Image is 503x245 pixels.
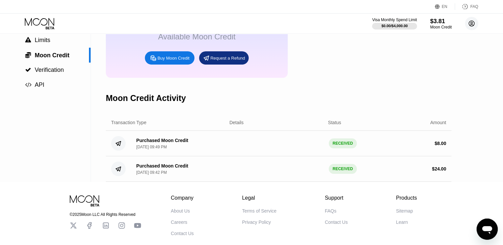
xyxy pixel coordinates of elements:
span:  [25,52,31,58]
div: Buy Moon Credit [145,51,194,65]
div: © 2025 Moon LLC All Rights Reserved [70,212,141,217]
div: Purchased Moon Credit [136,138,188,143]
div: Company [171,195,194,201]
div: RECEIVED [329,138,357,148]
div: Legal [242,195,276,201]
div: $3.81Moon Credit [430,18,452,29]
span: Verification [35,67,64,73]
div: Details [230,120,244,125]
div: Terms of Service [242,208,276,214]
div: Contact Us [325,220,348,225]
span:  [25,67,31,73]
div: EN [435,3,455,10]
div: Contact Us [171,231,194,236]
div: Transaction Type [111,120,147,125]
div: Privacy Policy [242,220,271,225]
div: Careers [171,220,188,225]
div: Products [396,195,417,201]
div: Support [325,195,348,201]
div: [DATE] 09:42 PM [136,170,167,175]
iframe: Кнопка запуска окна обмена сообщениями [477,219,498,240]
span: Limits [35,37,50,43]
span: API [35,81,44,88]
div: About Us [171,208,190,214]
span: Moon Credit [35,52,69,59]
div: Sitemap [396,208,413,214]
div: Status [328,120,341,125]
div: Available Moon Credit [158,32,235,41]
div: FAQ [470,4,478,9]
div: Request a Refund [210,55,245,61]
div: Visa Monthly Spend Limit$0.00/$4,000.00 [372,18,417,29]
div: FAQs [325,208,336,214]
div: EN [442,4,447,9]
div: Learn [396,220,408,225]
div: $3.81 [430,18,452,25]
div: Amount [430,120,446,125]
span:  [25,82,31,88]
div: FAQ [455,3,478,10]
div: Request a Refund [199,51,249,65]
div: Moon Credit [430,25,452,29]
span:  [25,37,31,43]
div: [DATE] 09:49 PM [136,145,167,149]
div: Visa Monthly Spend Limit [372,18,417,22]
div: RECEIVED [329,164,357,174]
div: $ 8.00 [435,141,446,146]
div: $0.00 / $4,000.00 [381,24,408,28]
div: $ 24.00 [432,166,446,171]
div: Moon Credit Activity [106,93,186,103]
div: Purchased Moon Credit [136,163,188,169]
div: Buy Moon Credit [157,55,189,61]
